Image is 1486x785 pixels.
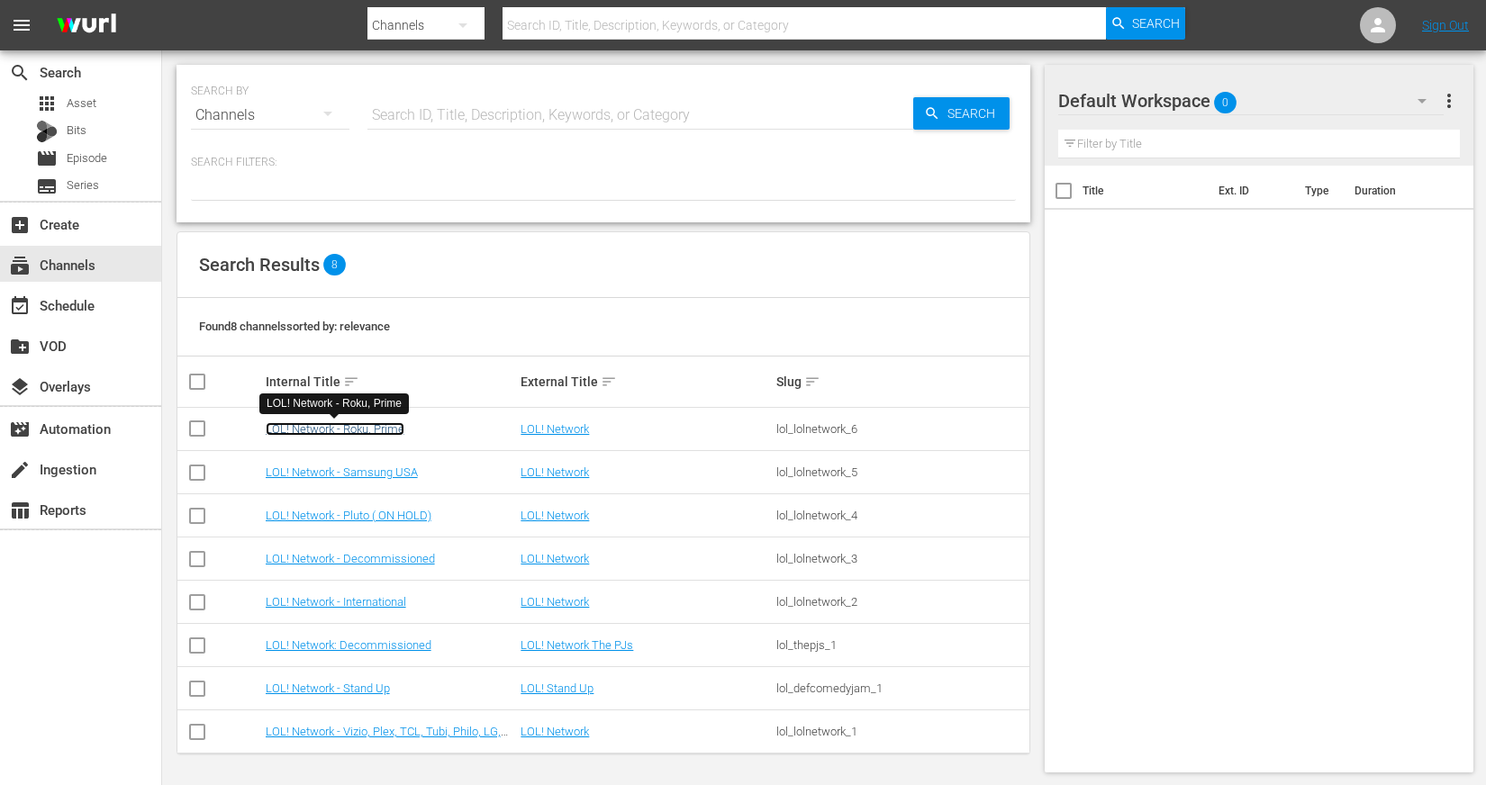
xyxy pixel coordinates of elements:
th: Title [1083,166,1209,216]
a: LOL! Network - Decommissioned [266,552,435,565]
span: Channels [9,255,31,276]
a: LOL! Network [521,725,589,738]
th: Ext. ID [1208,166,1294,216]
div: Channels [191,90,349,140]
div: Default Workspace [1058,76,1445,126]
span: 8 [323,254,346,275]
span: 0 [1214,84,1237,122]
a: LOL! Network - International [266,595,406,609]
span: more_vert [1438,90,1460,112]
span: Search [940,97,1010,130]
span: Create [9,214,31,236]
button: Search [913,97,1010,130]
div: Bits [36,121,58,142]
a: LOL! Network [521,595,589,609]
span: Overlays [9,376,31,398]
span: Search Results [199,254,320,275]
p: Search Filters: [191,155,1016,170]
th: Duration [1344,166,1452,216]
span: Episode [67,149,107,167]
a: LOL! Network [521,509,589,522]
div: lol_lolnetwork_5 [776,465,1027,479]
span: sort [601,374,617,390]
img: ans4CAIJ8jUAAAAAAAAAAAAAAAAAAAAAAAAgQb4GAAAAAAAAAAAAAAAAAAAAAAAAJMjXAAAAAAAAAAAAAAAAAAAAAAAAgAT5G... [43,5,130,47]
span: Asset [36,93,58,114]
a: LOL! Network: Decommissioned [266,638,431,652]
span: Search [1132,7,1180,40]
a: LOL! Network [521,465,589,479]
span: Automation [9,419,31,440]
div: Slug [776,371,1027,392]
span: sort [804,374,820,390]
a: LOL! Network - Stand Up [266,681,390,695]
th: Type [1294,166,1344,216]
span: Series [36,176,58,197]
div: Internal Title [266,371,516,392]
span: Schedule [9,295,31,317]
span: Asset [67,95,96,113]
a: LOL! Stand Up [521,681,593,695]
a: LOL! Network The PJs [521,638,633,652]
div: LOL! Network - Roku, Prime [267,396,402,411]
a: LOL! Network - Vizio, Plex, TCL, Tubi, Philo, LG, FireTV [266,725,508,752]
span: Series [67,176,99,194]
div: lol_thepjs_1 [776,638,1027,652]
span: sort [343,374,359,390]
span: Bits [67,122,86,140]
span: Episode [36,148,58,169]
a: Sign Out [1422,18,1469,32]
div: External Title [521,371,771,392]
div: lol_lolnetwork_2 [776,595,1027,609]
div: lol_defcomedyjam_1 [776,681,1027,695]
span: menu [11,14,32,36]
a: LOL! Network - Pluto ( ON HOLD) [266,509,431,522]
div: lol_lolnetwork_3 [776,552,1027,565]
span: Found 8 channels sorted by: relevance [199,320,390,333]
span: Search [9,62,31,84]
a: LOL! Network [521,552,589,565]
a: LOL! Network - Samsung USA [266,465,418,479]
div: lol_lolnetwork_1 [776,725,1027,738]
a: LOL! Network [521,422,589,436]
div: lol_lolnetwork_6 [776,422,1027,436]
span: VOD [9,336,31,357]
span: Reports [9,500,31,521]
a: LOL! Network - Roku, Prime [266,422,404,436]
button: Search [1106,7,1185,40]
div: lol_lolnetwork_4 [776,509,1027,522]
span: Ingestion [9,459,31,481]
button: more_vert [1438,79,1460,122]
